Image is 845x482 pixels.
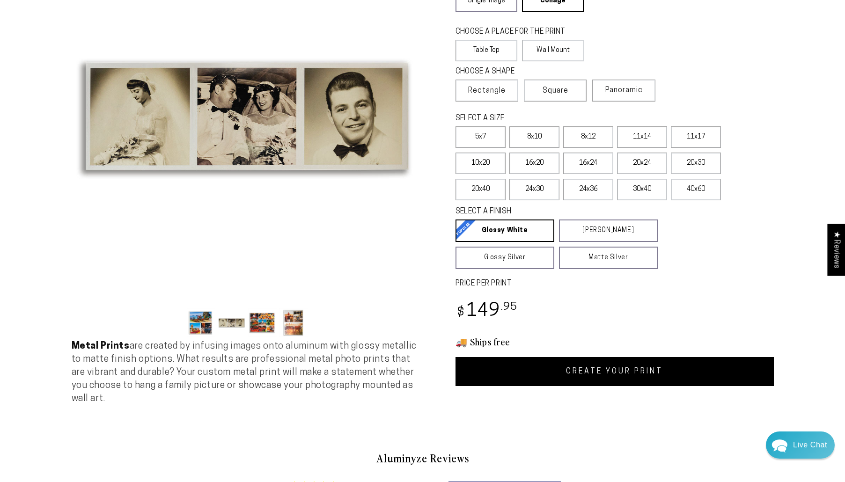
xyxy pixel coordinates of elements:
[70,47,128,53] span: Away until [DATE]
[457,307,465,319] span: $
[456,153,506,174] label: 10x20
[509,179,559,200] label: 24x30
[456,219,554,242] a: Glossy White
[187,308,215,337] button: Load image 1 in gallery view
[501,302,518,313] sup: .95
[793,431,827,459] div: Contact Us Directly
[456,27,576,37] legend: CHOOSE A PLACE FOR THE PRINT
[456,113,643,124] legend: SELECT A SIZE
[62,282,137,297] a: Leave A Message
[559,247,658,269] a: Matte Silver
[279,308,308,337] button: Load image 4 in gallery view
[249,308,277,337] button: Load image 3 in gallery view
[617,126,667,148] label: 11x14
[563,126,613,148] label: 8x12
[72,342,417,403] span: are created by infusing images onto aluminum with glossy metallic to matte finish options. What r...
[827,224,845,276] div: Click to open Judge.me floating reviews tab
[509,126,559,148] label: 8x10
[456,126,506,148] label: 5x7
[456,66,577,77] legend: CHOOSE A SHAPE
[617,153,667,174] label: 20x24
[68,14,92,38] img: Marie J
[72,342,130,351] strong: Metal Prints
[671,179,721,200] label: 40x60
[88,14,112,38] img: John
[456,179,506,200] label: 20x40
[456,206,635,217] legend: SELECT A FINISH
[671,126,721,148] label: 11x17
[218,308,246,337] button: Load image 2 in gallery view
[456,247,554,269] a: Glossy Silver
[456,336,774,348] h3: 🚚 Ships free
[107,14,132,38] img: Helga
[456,278,774,289] label: PRICE PER PRINT
[605,87,643,94] span: Panoramic
[543,85,568,96] span: Square
[100,267,126,274] span: Re:amaze
[456,302,518,321] bdi: 149
[72,269,127,273] span: We run on
[617,179,667,200] label: 30x40
[559,219,658,242] a: [PERSON_NAME]
[509,153,559,174] label: 16x20
[563,153,613,174] label: 16x24
[456,40,518,61] label: Table Top
[671,153,721,174] label: 20x30
[522,40,584,61] label: Wall Mount
[766,431,835,459] div: Chat widget toggle
[468,85,506,96] span: Rectangle
[563,179,613,200] label: 24x36
[149,450,696,466] h2: Aluminyze Reviews
[456,357,774,386] a: CREATE YOUR PRINT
